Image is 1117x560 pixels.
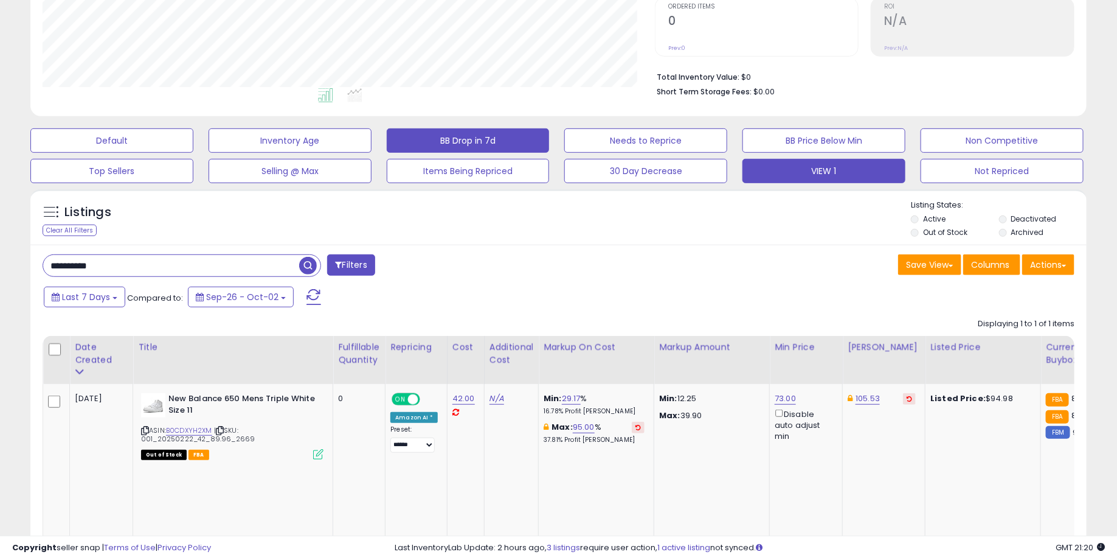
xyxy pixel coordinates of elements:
b: Min: [544,393,562,404]
span: OFF [418,394,438,405]
div: Listed Price [930,341,1036,354]
h2: N/A [884,14,1074,30]
button: Non Competitive [921,128,1084,153]
span: ROI [884,4,1074,10]
h5: Listings [64,204,111,221]
div: 0 [338,393,376,404]
span: Compared to: [127,292,183,304]
div: Amazon AI * [390,412,438,423]
b: Total Inventory Value: [657,72,739,82]
a: 95.00 [573,421,595,433]
small: FBA [1046,410,1068,424]
span: Ordered Items [668,4,858,10]
a: 1 active listing [657,542,710,553]
span: All listings that are currently out of stock and unavailable for purchase on Amazon [141,450,187,460]
li: $0 [657,69,1065,83]
button: Selling @ Max [209,159,372,183]
small: Prev: N/A [884,44,908,52]
strong: Copyright [12,542,57,553]
strong: Max: [659,410,680,421]
button: Actions [1022,254,1074,275]
a: N/A [489,393,504,405]
label: Archived [1011,227,1044,237]
div: Date Created [75,341,128,366]
button: Top Sellers [30,159,193,183]
b: Short Term Storage Fees: [657,86,752,97]
div: Title [138,341,328,354]
div: Markup Amount [659,341,764,354]
div: Current Buybox Price [1046,341,1108,366]
button: Columns [963,254,1020,275]
a: Privacy Policy [157,542,211,553]
div: Min Price [775,341,837,354]
button: VIEW 1 [742,159,905,183]
div: seller snap | | [12,542,211,554]
button: BB Drop in 7d [387,128,550,153]
button: BB Price Below Min [742,128,905,153]
h2: 0 [668,14,858,30]
div: Last InventoryLab Update: 2 hours ago, require user action, not synced. [395,542,1105,554]
div: Cost [452,341,479,354]
div: [PERSON_NAME] [848,341,920,354]
div: Preset: [390,425,438,453]
p: 12.25 [659,393,760,404]
button: Inventory Age [209,128,372,153]
img: 313Xmw8G9kL._SL40_.jpg [141,393,165,418]
th: The percentage added to the cost of goods (COGS) that forms the calculator for Min & Max prices. [539,336,654,384]
button: Last 7 Days [44,287,125,307]
button: Filters [327,254,375,276]
b: New Balance 650 Mens Triple White Size 11 [168,393,316,419]
div: Repricing [390,341,442,354]
div: Displaying 1 to 1 of 1 items [978,318,1074,330]
p: 16.78% Profit [PERSON_NAME] [544,407,645,416]
label: Out of Stock [923,227,967,237]
span: 94.3 [1073,427,1091,438]
b: Listed Price: [930,393,986,404]
label: Deactivated [1011,214,1057,224]
a: 73.00 [775,393,796,405]
button: Save View [898,254,961,275]
p: 39.90 [659,410,760,421]
span: 85 [1072,393,1082,404]
div: Fulfillable Quantity [338,341,380,366]
small: Prev: 0 [668,44,685,52]
button: Items Being Repriced [387,159,550,183]
div: Markup on Cost [544,341,649,354]
span: 2025-10-10 21:20 GMT [1056,542,1105,553]
a: B0CDXYH2XM [166,425,212,436]
button: Needs to Reprice [564,128,727,153]
span: Columns [971,259,1009,271]
div: % [544,422,645,444]
a: 105.53 [856,393,880,405]
span: $0.00 [753,86,775,97]
div: % [544,393,645,416]
div: Disable auto adjust min [775,407,833,442]
span: Sep-26 - Oct-02 [206,291,278,303]
small: FBM [1046,426,1070,439]
button: Sep-26 - Oct-02 [188,287,294,307]
span: FBA [188,450,209,460]
div: Clear All Filters [43,225,97,236]
span: ON [393,394,408,405]
b: Max: [552,421,573,433]
div: ASIN: [141,393,323,458]
label: Active [923,214,946,224]
a: 42.00 [452,393,475,405]
button: 30 Day Decrease [564,159,727,183]
div: $94.98 [930,393,1031,404]
div: [DATE] [75,393,123,404]
button: Not Repriced [921,159,1084,183]
a: 29.17 [562,393,581,405]
span: | SKU: 001_20250222_42_89.96_2669 [141,425,255,444]
span: 88 [1072,410,1082,421]
p: 37.81% Profit [PERSON_NAME] [544,436,645,444]
div: Additional Cost [489,341,534,366]
small: FBA [1046,393,1068,407]
button: Default [30,128,193,153]
a: 3 listings [547,542,580,553]
span: Last 7 Days [62,291,110,303]
a: Terms of Use [104,542,156,553]
strong: Min: [659,393,677,404]
p: Listing States: [911,200,1087,211]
